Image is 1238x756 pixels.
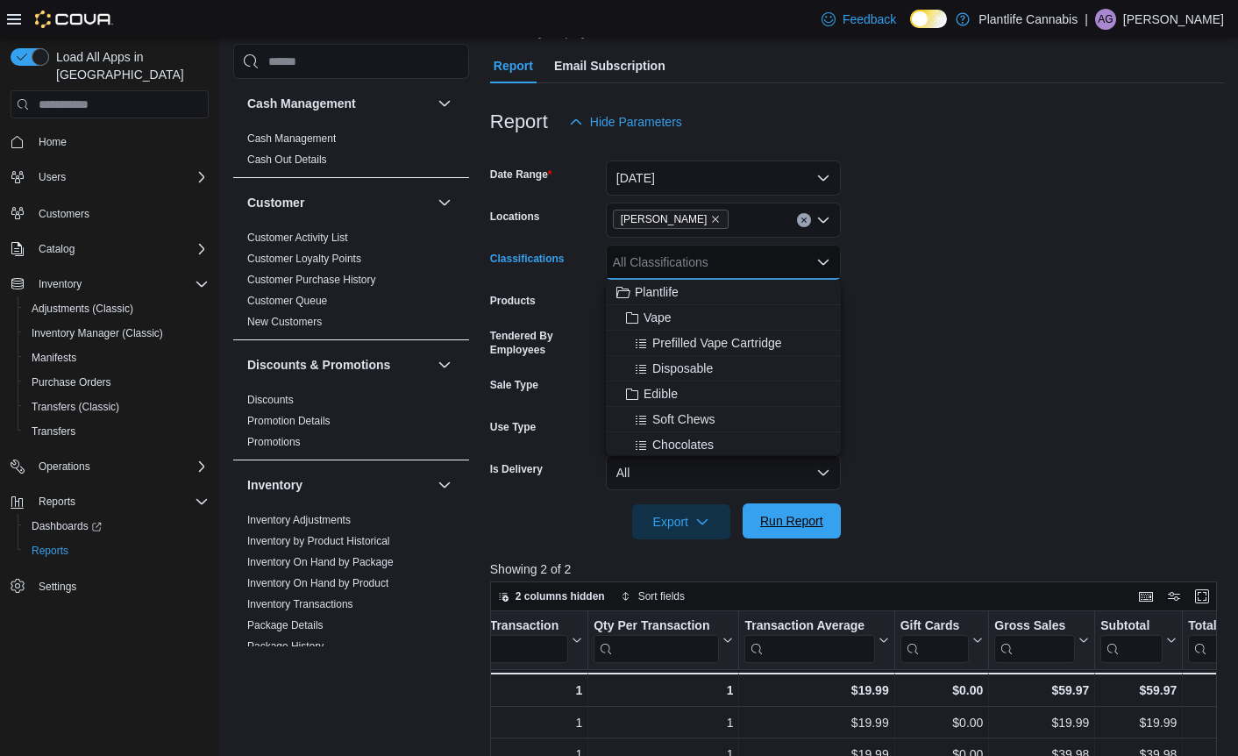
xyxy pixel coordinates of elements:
[49,48,209,83] span: Load All Apps in [GEOGRAPHIC_DATA]
[25,347,209,368] span: Manifests
[430,618,568,663] div: Items Per Transaction
[247,394,294,406] a: Discounts
[32,491,209,512] span: Reports
[247,194,430,211] button: Customer
[247,415,331,427] a: Promotion Details
[247,535,390,547] a: Inventory by Product Historical
[606,356,841,382] button: Disposable
[18,321,216,346] button: Inventory Manager (Classic)
[247,294,327,308] span: Customer Queue
[490,210,540,224] label: Locations
[606,382,841,407] button: Edible
[233,510,469,748] div: Inventory
[32,576,83,597] a: Settings
[1098,9,1113,30] span: AG
[247,618,324,632] span: Package Details
[643,504,720,539] span: Export
[247,95,430,112] button: Cash Management
[910,10,947,28] input: Dark Mode
[900,712,983,733] div: $0.00
[32,456,97,477] button: Operations
[490,462,543,476] label: Is Delivery
[900,618,969,635] div: Gift Cards
[18,538,216,563] button: Reports
[247,476,430,494] button: Inventory
[652,334,782,352] span: Prefilled Vape Cartridge
[430,680,582,701] div: 1
[994,618,1075,635] div: Gross Sales
[247,231,348,245] span: Customer Activity List
[18,395,216,419] button: Transfers (Classic)
[233,389,469,460] div: Discounts & Promotions
[1100,618,1163,663] div: Subtotal
[32,424,75,439] span: Transfers
[247,315,322,329] span: New Customers
[994,618,1075,663] div: Gross Sales
[490,378,538,392] label: Sale Type
[594,680,733,701] div: 1
[25,372,209,393] span: Purchase Orders
[621,210,708,228] span: [PERSON_NAME]
[39,242,75,256] span: Catalog
[900,618,983,663] button: Gift Cards
[32,456,209,477] span: Operations
[247,232,348,244] a: Customer Activity List
[247,273,376,287] span: Customer Purchase History
[247,555,394,569] span: Inventory On Hand by Package
[247,534,390,548] span: Inventory by Product Historical
[494,48,533,83] span: Report
[247,253,361,265] a: Customer Loyalty Points
[797,213,811,227] button: Clear input
[490,294,536,308] label: Products
[490,252,565,266] label: Classifications
[25,421,209,442] span: Transfers
[32,274,209,295] span: Inventory
[606,160,841,196] button: [DATE]
[25,516,209,537] span: Dashboards
[4,574,216,599] button: Settings
[39,277,82,291] span: Inventory
[606,455,841,490] button: All
[32,167,73,188] button: Users
[816,255,830,269] button: Close list of options
[554,48,665,83] span: Email Subscription
[431,712,583,733] div: 1
[1123,9,1224,30] p: [PERSON_NAME]
[594,618,733,663] button: Qty Per Transaction
[25,540,75,561] a: Reports
[25,347,83,368] a: Manifests
[247,640,324,653] a: Package History
[32,375,111,389] span: Purchase Orders
[4,237,216,261] button: Catalog
[614,586,692,607] button: Sort fields
[25,540,209,561] span: Reports
[910,28,911,29] span: Dark Mode
[1163,586,1185,607] button: Display options
[434,474,455,496] button: Inventory
[744,618,888,663] button: Transaction Average
[652,360,713,377] span: Disposable
[32,491,82,512] button: Reports
[606,331,841,356] button: Prefilled Vape Cartridge
[25,516,109,537] a: Dashboards
[32,202,209,224] span: Customers
[247,597,353,611] span: Inventory Transactions
[247,639,324,653] span: Package History
[4,129,216,154] button: Home
[652,436,714,453] span: Chocolates
[35,11,113,28] img: Cova
[994,618,1089,663] button: Gross Sales
[4,489,216,514] button: Reports
[25,396,209,417] span: Transfers (Classic)
[247,153,327,167] span: Cash Out Details
[32,167,209,188] span: Users
[32,400,119,414] span: Transfers (Classic)
[490,111,548,132] h3: Report
[39,135,67,149] span: Home
[32,575,209,597] span: Settings
[490,560,1224,578] p: Showing 2 of 2
[635,283,679,301] span: Plantlife
[606,280,841,305] button: Plantlife
[39,460,90,474] span: Operations
[744,618,874,635] div: Transaction Average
